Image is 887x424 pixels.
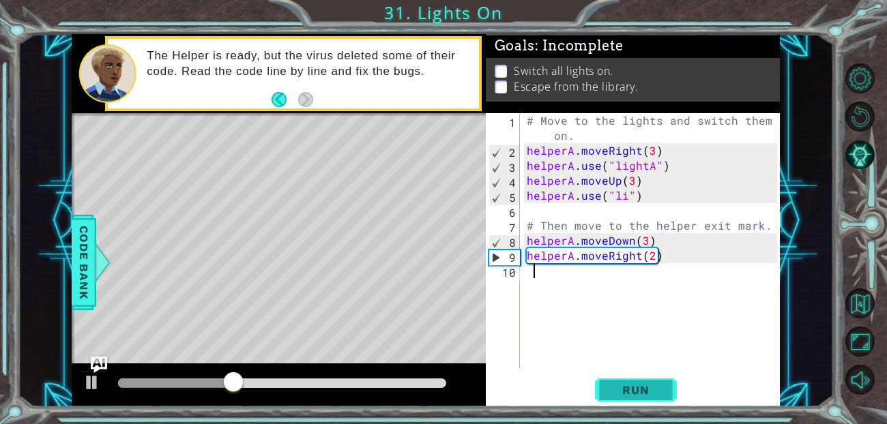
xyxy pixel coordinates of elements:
[78,370,106,398] button: Ctrl + P: Play
[489,190,520,205] div: 5
[91,357,107,373] button: Ask AI
[489,235,520,250] div: 8
[845,63,875,93] button: Level Options
[845,140,875,170] button: AI Hint
[489,265,520,280] div: 10
[73,221,95,304] span: Code Bank
[489,250,520,265] div: 9
[535,37,623,54] span: : Incomplete
[489,220,520,235] div: 7
[514,63,613,78] p: Switch all lights on.
[845,365,875,395] button: Mute
[272,92,298,107] button: Back
[595,375,677,404] button: Shift+Enter: Run current code.
[845,327,875,357] button: Maximize Browser
[845,288,875,318] button: Back to Map
[609,383,663,397] span: Run
[489,175,520,190] div: 4
[489,160,520,175] div: 3
[298,92,313,107] button: Next
[489,205,520,220] div: 6
[845,102,875,132] button: Restart Level
[147,48,469,78] p: The Helper is ready, but the virus deleted some of their code. Read the code line by line and fix...
[489,115,520,145] div: 1
[514,79,638,94] p: Escape from the library.
[495,37,624,55] span: Goals
[489,145,520,160] div: 2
